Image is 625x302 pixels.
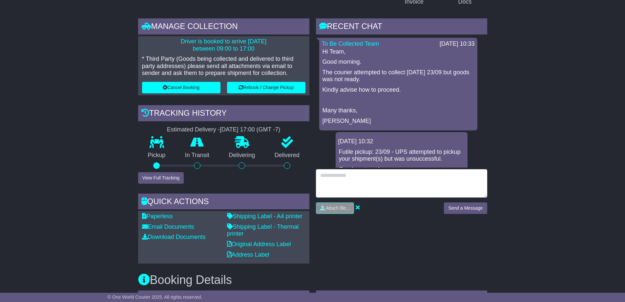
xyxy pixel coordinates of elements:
[138,105,309,123] div: Tracking history
[338,138,465,145] div: [DATE] 10:32
[323,118,474,125] p: [PERSON_NAME]
[323,107,474,114] p: Many thanks,
[323,69,474,83] p: The courier attempted to collect [DATE] 23/09 but goods was not ready.
[227,241,291,247] a: Original Address Label
[138,172,184,184] button: View Full Tracking
[339,166,464,173] p: Goods not ready.
[175,152,219,159] p: In Transit
[142,223,194,230] a: Email Documents
[323,58,474,66] p: Good morning.
[142,82,220,93] button: Cancel Booking
[323,48,474,56] p: Hi Team,
[142,213,173,220] a: Paperless
[339,149,464,163] p: Futile pickup: 23/09 - UPS attempted to pickup your shipment(s) but was unsuccessful.
[444,202,487,214] button: Send a Message
[138,273,487,287] h3: Booking Details
[323,86,474,94] p: Kindly advise how to proceed.
[265,152,309,159] p: Delivered
[316,18,487,36] div: RECENT CHAT
[227,213,302,220] a: Shipping Label - A4 printer
[142,38,305,52] p: Driver is booked to arrive [DATE] between 09:00 to 17:00
[227,251,269,258] a: Address Label
[322,40,379,47] a: To Be Collected Team
[227,82,305,93] button: Rebook / Change Pickup
[108,294,202,300] span: © One World Courier 2025. All rights reserved.
[138,152,176,159] p: Pickup
[227,223,299,237] a: Shipping Label - Thermal printer
[220,126,280,133] div: [DATE] 17:00 (GMT -7)
[440,40,475,48] div: [DATE] 10:33
[138,18,309,36] div: Manage collection
[142,56,305,77] p: * Third Party (Goods being collected and delivered to third party addresses) please send all atta...
[219,152,265,159] p: Delivering
[142,234,206,240] a: Download Documents
[138,126,309,133] div: Estimated Delivery -
[138,194,309,211] div: Quick Actions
